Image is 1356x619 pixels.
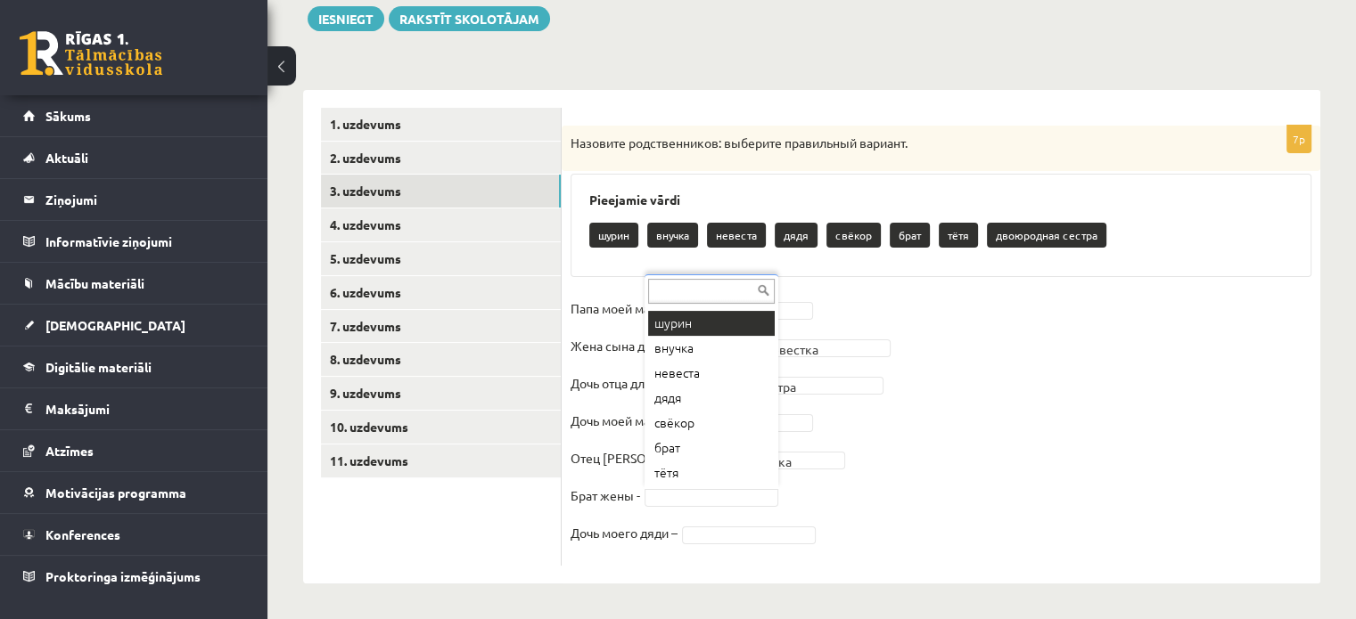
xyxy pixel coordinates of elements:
div: шурин [648,311,775,336]
div: тётя [648,460,775,485]
div: дядя [648,386,775,411]
div: внучка [648,336,775,361]
div: свёкор [648,411,775,436]
div: невеста [648,361,775,386]
div: брат [648,436,775,460]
